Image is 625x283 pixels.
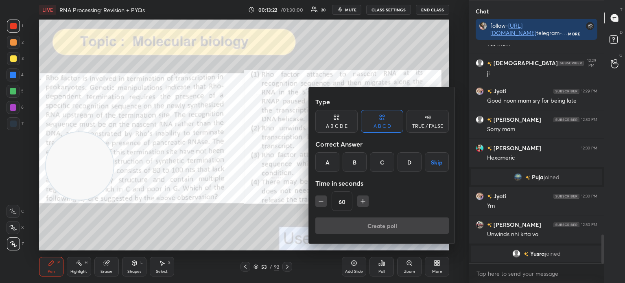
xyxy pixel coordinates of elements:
div: C [370,152,394,172]
div: D [398,152,422,172]
div: B [343,152,367,172]
button: Skip [425,152,449,172]
div: A B C D [374,124,391,129]
div: Time in seconds [315,175,449,191]
div: A B C D E [326,124,347,129]
div: Type [315,94,449,110]
div: A [315,152,339,172]
div: Correct Answer [315,136,449,152]
div: TRUE / FALSE [412,124,443,129]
